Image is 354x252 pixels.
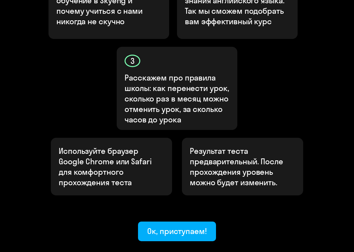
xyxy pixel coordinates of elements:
[190,146,295,188] p: Результат теста предварительный. После прохождения уровень можно будет изменить.
[138,222,216,242] button: Ок, приступаем!
[125,55,140,67] div: 3
[147,226,207,237] div: Ок, приступаем!
[59,146,164,188] p: Используйте браузер Google Chrome или Safari для комфортного прохождения теста
[125,73,230,125] p: Расскажем про правила школы: как перенести урок, сколько раз в месяц можно отменить урок, за скол...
